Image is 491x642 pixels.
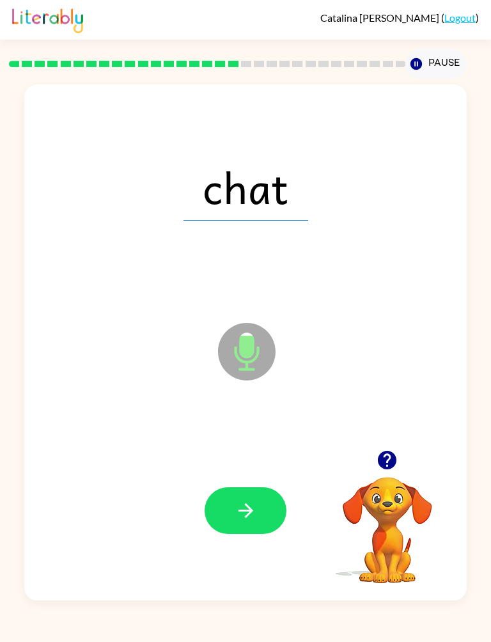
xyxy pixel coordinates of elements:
[320,12,479,24] div: ( )
[323,457,451,585] video: Your browser must support playing .mp4 files to use Literably. Please try using another browser.
[320,12,441,24] span: Catalina [PERSON_NAME]
[183,154,308,221] span: chat
[405,49,466,79] button: Pause
[12,5,83,33] img: Literably
[444,12,476,24] a: Logout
